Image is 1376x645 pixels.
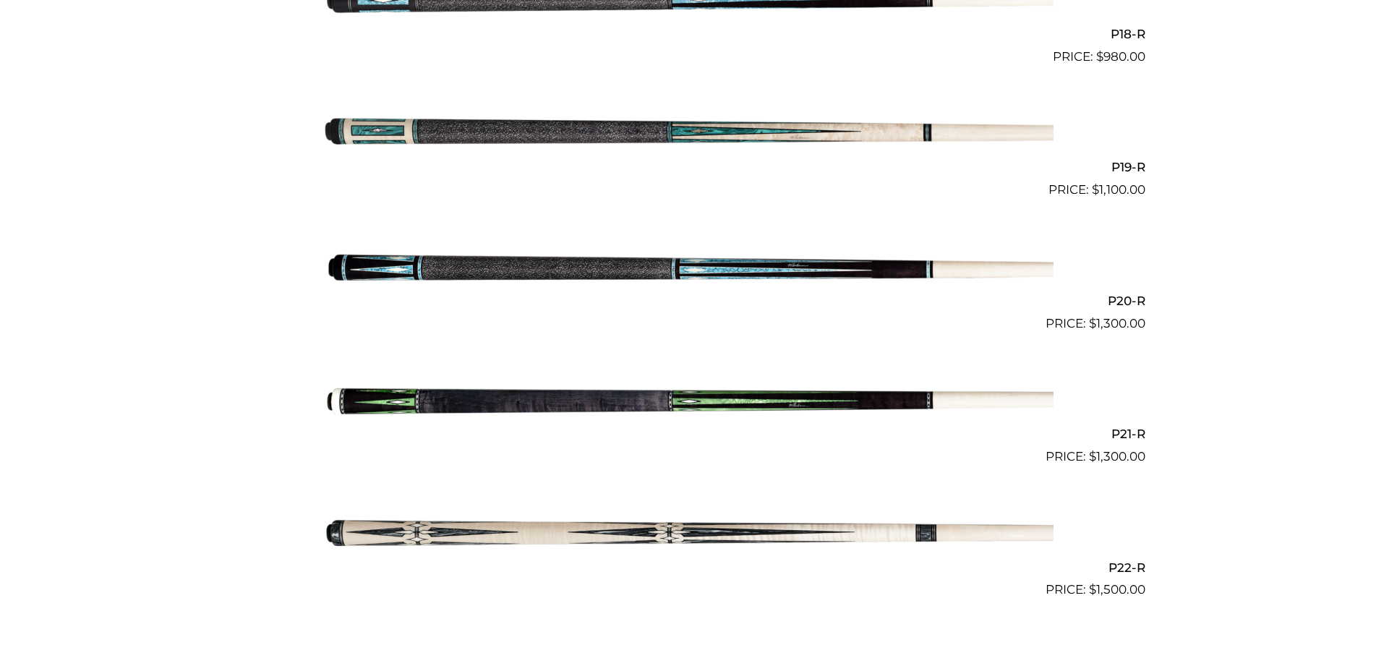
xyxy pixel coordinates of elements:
img: P21-R [323,339,1054,461]
img: P20-R [323,205,1054,327]
img: P19-R [323,72,1054,194]
a: P22-R $1,500.00 [231,472,1145,599]
img: P22-R [323,472,1054,594]
a: P21-R $1,300.00 [231,339,1145,466]
h2: P22-R [231,554,1145,581]
bdi: 1,300.00 [1089,449,1145,464]
h2: P20-R [231,287,1145,314]
span: $ [1096,49,1103,64]
bdi: 1,100.00 [1092,182,1145,197]
span: $ [1089,582,1096,597]
bdi: 1,300.00 [1089,316,1145,330]
h2: P18-R [231,20,1145,47]
bdi: 1,500.00 [1089,582,1145,597]
span: $ [1089,316,1096,330]
span: $ [1092,182,1099,197]
h2: P19-R [231,154,1145,181]
span: $ [1089,449,1096,464]
h2: P21-R [231,421,1145,448]
bdi: 980.00 [1096,49,1145,64]
a: P19-R $1,100.00 [231,72,1145,200]
a: P20-R $1,300.00 [231,205,1145,333]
